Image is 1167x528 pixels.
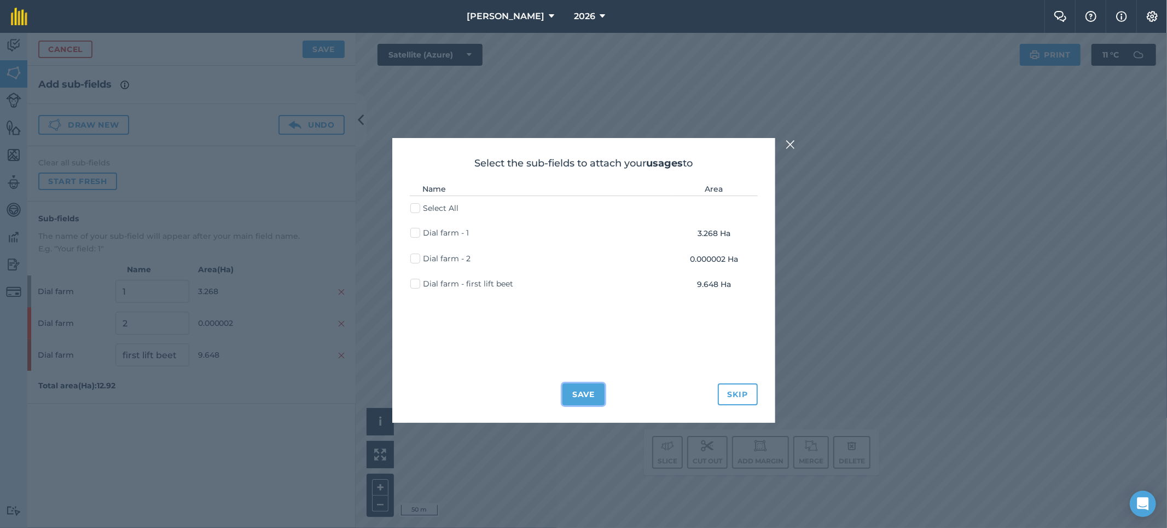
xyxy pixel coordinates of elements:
[410,278,514,290] label: Dial farm - first lift beet
[671,221,758,246] td: 3.268 Ha
[1084,11,1098,22] img: A question mark icon
[786,138,796,151] img: svg+xml;base64,PHN2ZyB4bWxucz0iaHR0cDovL3d3dy53My5vcmcvMjAwMC9zdmciIHdpZHRoPSIyMiIgaGVpZ2h0PSIzMC...
[671,246,758,272] td: 0.000002 Ha
[11,8,27,25] img: fieldmargin Logo
[646,157,683,169] strong: usages
[671,272,758,297] td: 9.648 Ha
[1130,491,1156,517] div: Open Intercom Messenger
[1054,11,1067,22] img: Two speech bubbles overlapping with the left bubble in the forefront
[410,203,459,214] label: Select All
[1116,10,1127,23] img: svg+xml;base64,PHN2ZyB4bWxucz0iaHR0cDovL3d3dy53My5vcmcvMjAwMC9zdmciIHdpZHRoPSIxNyIgaGVpZ2h0PSIxNy...
[1146,11,1159,22] img: A cog icon
[671,182,758,196] th: Area
[410,227,469,239] label: Dial farm - 1
[410,253,471,265] label: Dial farm - 2
[574,10,595,23] span: 2026
[562,383,605,405] button: Save
[718,383,758,405] button: Skip
[410,182,671,196] th: Name
[410,156,758,171] h2: Select the sub-fields to attach your to
[467,10,544,23] span: [PERSON_NAME]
